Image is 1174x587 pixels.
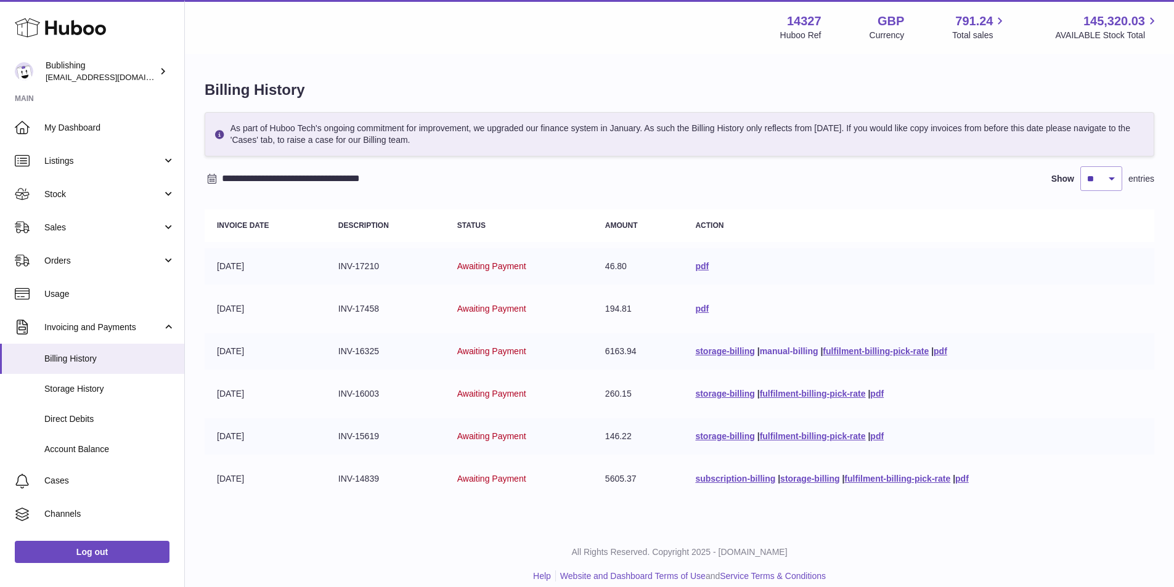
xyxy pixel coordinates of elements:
td: [DATE] [205,333,326,370]
div: Currency [870,30,905,41]
a: fulfilment-billing-pick-rate [760,389,866,399]
a: storage-billing [695,389,754,399]
span: Awaiting Payment [457,431,526,441]
a: fulfilment-billing-pick-rate [760,431,866,441]
span: Channels [44,508,175,520]
td: INV-14839 [326,461,445,497]
span: Awaiting Payment [457,389,526,399]
span: Orders [44,255,162,267]
span: Direct Debits [44,413,175,425]
a: fulfilment-billing-pick-rate [823,346,929,356]
td: [DATE] [205,376,326,412]
span: Awaiting Payment [457,261,526,271]
td: INV-17458 [326,291,445,327]
span: entries [1128,173,1154,185]
td: 5605.37 [593,461,683,497]
div: Bublishing [46,60,157,83]
span: Cases [44,475,175,487]
a: pdf [870,389,884,399]
span: Invoicing and Payments [44,322,162,333]
strong: Action [695,221,724,230]
a: pdf [934,346,947,356]
td: 260.15 [593,376,683,412]
a: pdf [695,261,709,271]
span: | [778,474,780,484]
span: Account Balance [44,443,175,455]
a: pdf [695,304,709,314]
div: Huboo Ref [780,30,821,41]
p: All Rights Reserved. Copyright 2025 - [DOMAIN_NAME] [195,546,1164,558]
a: pdf [955,474,969,484]
a: 145,320.03 AVAILABLE Stock Total [1055,13,1159,41]
span: | [757,389,760,399]
a: Website and Dashboard Terms of Use [560,571,706,581]
a: Help [533,571,551,581]
span: Usage [44,288,175,300]
h1: Billing History [205,80,1154,100]
td: INV-15619 [326,418,445,455]
span: | [757,431,760,441]
span: | [842,474,844,484]
span: Awaiting Payment [457,474,526,484]
strong: Amount [605,221,638,230]
td: [DATE] [205,248,326,285]
span: My Dashboard [44,122,175,134]
td: 46.80 [593,248,683,285]
span: [EMAIL_ADDRESS][DOMAIN_NAME] [46,72,181,82]
td: INV-16325 [326,333,445,370]
a: Log out [15,541,169,563]
span: Sales [44,222,162,233]
span: | [757,346,760,356]
strong: Status [457,221,486,230]
span: AVAILABLE Stock Total [1055,30,1159,41]
td: [DATE] [205,461,326,497]
strong: Description [338,221,389,230]
span: 791.24 [955,13,993,30]
span: Stock [44,188,162,200]
img: accounting@bublishing.com [15,62,33,81]
a: 791.24 Total sales [952,13,1007,41]
td: [DATE] [205,291,326,327]
li: and [556,570,826,582]
span: | [820,346,823,356]
a: Service Terms & Conditions [720,571,826,581]
a: fulfilment-billing-pick-rate [844,474,950,484]
a: storage-billing [780,474,839,484]
a: storage-billing [695,431,754,441]
span: Billing History [44,353,175,365]
a: storage-billing [695,346,754,356]
span: Storage History [44,383,175,395]
a: subscription-billing [695,474,775,484]
span: | [868,431,870,441]
a: pdf [870,431,884,441]
td: 194.81 [593,291,683,327]
td: 6163.94 [593,333,683,370]
td: INV-17210 [326,248,445,285]
a: manual-billing [760,346,818,356]
span: Awaiting Payment [457,304,526,314]
span: Listings [44,155,162,167]
strong: 14327 [787,13,821,30]
span: Total sales [952,30,1007,41]
span: | [868,389,870,399]
span: | [931,346,934,356]
span: 145,320.03 [1083,13,1145,30]
div: As part of Huboo Tech's ongoing commitment for improvement, we upgraded our finance system in Jan... [205,112,1154,156]
td: INV-16003 [326,376,445,412]
td: 146.22 [593,418,683,455]
strong: Invoice Date [217,221,269,230]
td: [DATE] [205,418,326,455]
span: Awaiting Payment [457,346,526,356]
strong: GBP [878,13,904,30]
span: | [953,474,955,484]
label: Show [1051,173,1074,185]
